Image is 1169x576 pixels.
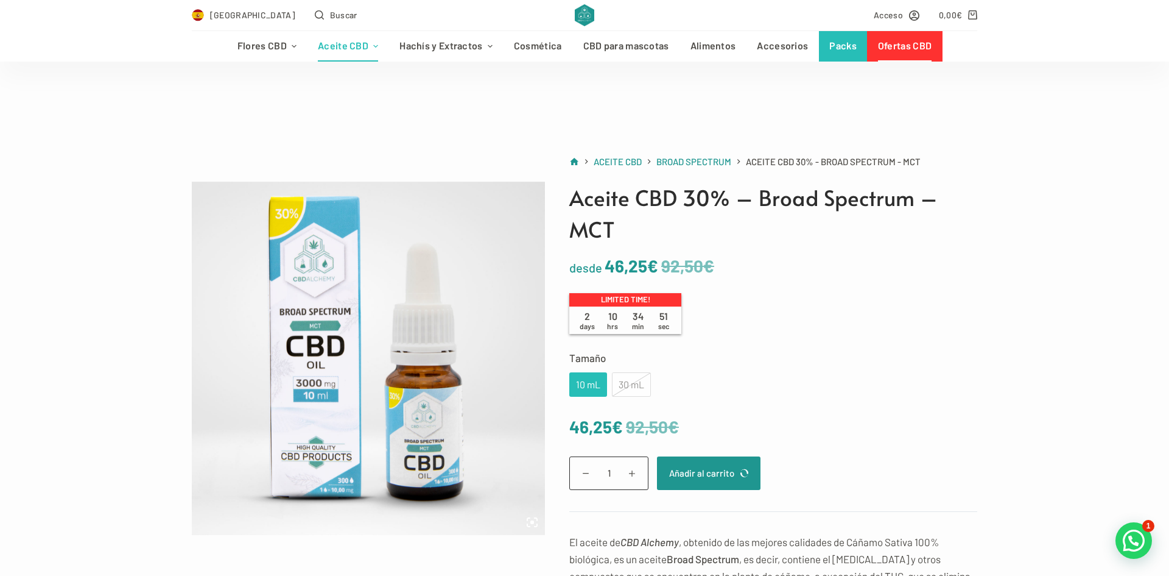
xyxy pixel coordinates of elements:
[746,31,819,62] a: Accesorios
[867,31,942,62] a: Ofertas CBD
[874,8,919,22] a: Acceso
[658,322,669,330] span: sec
[210,8,295,22] span: [GEOGRAPHIC_DATA]
[656,156,731,167] span: Broad Spectrum
[661,255,714,276] bdi: 92,50
[569,349,977,366] label: Tamaño
[192,9,204,21] img: ES Flag
[656,154,731,169] a: Broad Spectrum
[503,31,572,62] a: Cosmética
[226,31,942,62] nav: Menú de cabecera
[572,31,679,62] a: CBD para mascotas
[874,8,903,22] span: Acceso
[819,31,868,62] a: Packs
[746,154,921,169] span: Aceite CBD 30% - Broad Spectrum - MCT
[192,182,545,535] img: cbd_oil-broad_spectrum-mct-30percent-10ml
[600,310,625,331] span: 10
[939,10,963,20] bdi: 0,00
[569,260,602,275] span: desde
[939,8,977,22] a: Carro de compra
[580,322,595,330] span: days
[594,154,642,169] a: Aceite CBD
[389,31,504,62] a: Hachís y Extractos
[679,31,746,62] a: Alimentos
[651,310,676,331] span: 51
[612,416,623,437] span: €
[226,31,307,62] a: Flores CBD
[647,255,658,276] span: €
[605,255,658,276] bdi: 46,25
[192,8,295,22] a: Select Country
[577,377,600,393] div: 10 mL
[330,8,357,22] span: Buscar
[957,10,962,20] span: €
[632,322,644,330] span: min
[569,293,681,307] p: Limited time!
[594,156,642,167] span: Aceite CBD
[668,416,679,437] span: €
[569,182,977,246] h1: Aceite CBD 30% – Broad Spectrum – MCT
[667,553,739,565] strong: Broad Spectrum
[575,4,594,26] img: CBD Alchemy
[569,457,648,490] input: Cantidad de productos
[620,536,679,548] strong: CBD Alchemy
[626,416,679,437] bdi: 92,50
[657,457,760,490] button: Añadir al carrito
[703,255,714,276] span: €
[625,310,651,331] span: 34
[607,322,618,330] span: hrs
[315,8,357,22] button: Abrir formulario de búsqueda
[574,310,600,331] span: 2
[569,416,623,437] bdi: 46,25
[307,31,389,62] a: Aceite CBD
